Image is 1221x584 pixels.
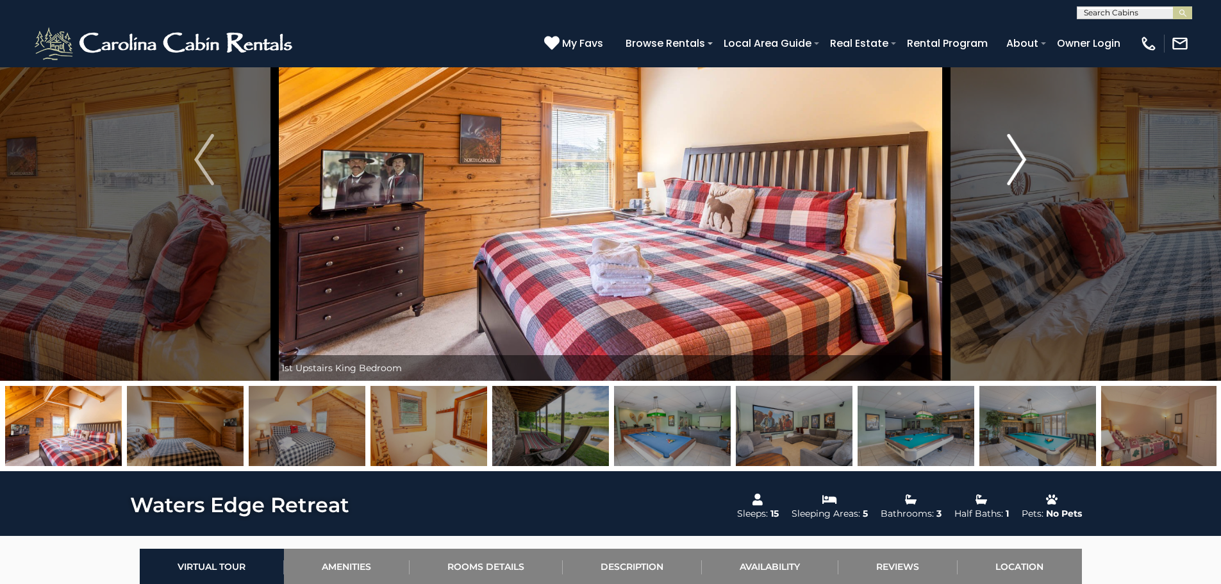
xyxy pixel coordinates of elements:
img: 164145630 [127,386,244,466]
a: Description [563,549,702,584]
a: Amenities [284,549,410,584]
img: 163276759 [370,386,487,466]
div: 1st Upstairs King Bedroom [275,355,947,381]
img: 164145629 [5,386,122,466]
a: Virtual Tour [140,549,284,584]
img: arrow [194,134,213,185]
img: 163276761 [614,386,731,466]
a: Rental Program [901,32,994,54]
a: Rooms Details [410,549,563,584]
img: 163276760 [492,386,609,466]
a: Reviews [838,549,958,584]
span: My Favs [562,35,603,51]
a: Real Estate [824,32,895,54]
a: About [1000,32,1045,54]
img: 163276765 [1101,386,1218,466]
img: 163276758 [249,386,365,466]
a: Location [958,549,1082,584]
img: phone-regular-white.png [1140,35,1158,53]
a: Browse Rentals [619,32,711,54]
img: mail-regular-white.png [1171,35,1189,53]
img: 164145601 [736,386,852,466]
img: 164145608 [979,386,1096,466]
img: arrow [1007,134,1026,185]
img: 164145607 [858,386,974,466]
a: Local Area Guide [717,32,818,54]
a: My Favs [544,35,606,52]
img: White-1-2.png [32,24,298,63]
a: Availability [702,549,838,584]
a: Owner Login [1051,32,1127,54]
